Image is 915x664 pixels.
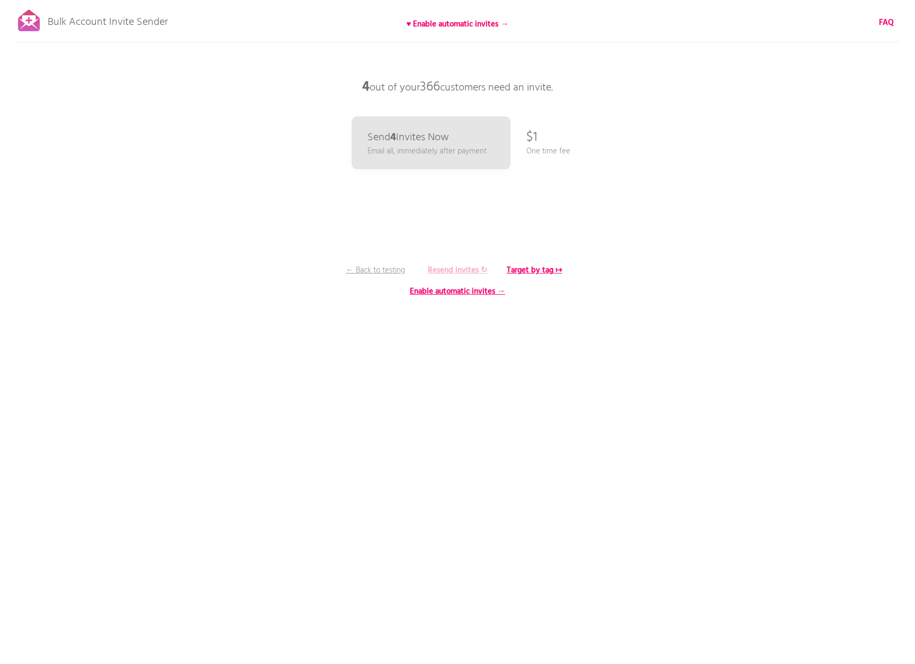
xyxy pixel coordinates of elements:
p: One time fee [526,145,570,157]
p: $1 [526,122,537,153]
p: Bulk Account Invite Sender [48,6,168,33]
b: FAQ [879,16,894,29]
p: Send Invites Now [367,132,449,143]
b: 4 [362,77,370,98]
p: ← Back to testing [336,265,415,276]
b: Enable automatic invites → [410,285,505,298]
p: out of your customers need an invite. [299,71,616,103]
span: 366 [420,77,440,98]
p: Email all, immediately after payment [367,145,487,157]
a: FAQ [879,17,894,29]
b: Target by tag ↦ [507,264,562,277]
b: ♥ Enable automatic invites → [407,18,509,31]
b: 4 [390,129,396,146]
b: Resend invites ↻ [428,264,488,277]
a: Send4Invites Now Email all, immediately after payment [352,116,510,169]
